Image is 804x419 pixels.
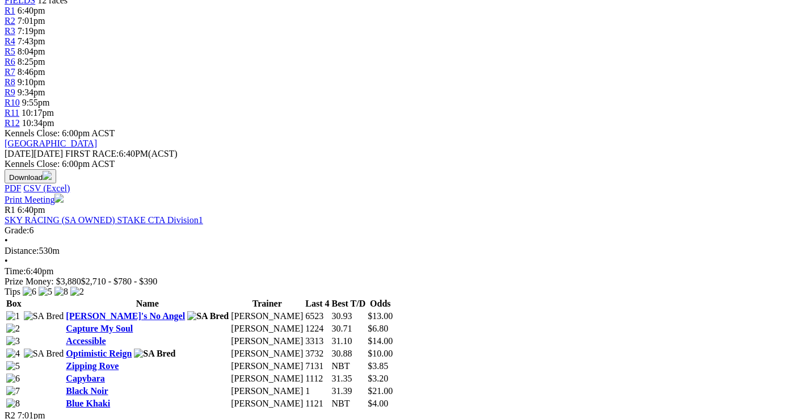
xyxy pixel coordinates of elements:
[24,311,64,321] img: SA Bred
[331,311,367,322] td: 30.93
[5,266,26,276] span: Time:
[5,6,15,15] a: R1
[368,324,388,333] span: $6.80
[331,323,367,334] td: 30.71
[305,336,330,347] td: 3313
[5,276,799,287] div: Prize Money: $3,880
[331,348,367,359] td: 30.88
[66,336,106,346] a: Accessible
[331,386,367,397] td: 31.39
[331,373,367,384] td: 31.35
[6,349,20,359] img: 4
[5,26,15,36] a: R3
[230,311,304,322] td: [PERSON_NAME]
[66,324,133,333] a: Capture My Soul
[305,348,330,359] td: 3732
[368,349,393,358] span: $10.00
[6,311,20,321] img: 1
[305,311,330,322] td: 6523
[5,225,30,235] span: Grade:
[6,361,20,371] img: 5
[66,361,119,371] a: Zipping Rove
[6,374,20,384] img: 6
[5,266,799,276] div: 6:40pm
[5,287,20,296] span: Tips
[65,298,229,309] th: Name
[66,349,132,358] a: Optimistic Reign
[18,57,45,66] span: 8:25pm
[65,149,178,158] span: 6:40PM(ACST)
[305,398,330,409] td: 1121
[305,373,330,384] td: 1112
[367,298,393,309] th: Odds
[134,349,175,359] img: SA Bred
[230,298,304,309] th: Trainer
[368,311,393,321] span: $13.00
[5,149,34,158] span: [DATE]
[66,386,108,396] a: Black Noir
[5,149,63,158] span: [DATE]
[5,57,15,66] a: R6
[39,287,52,297] img: 5
[5,169,56,183] button: Download
[5,236,8,245] span: •
[70,287,84,297] img: 2
[66,399,110,408] a: Blue Khaki
[230,361,304,372] td: [PERSON_NAME]
[230,373,304,384] td: [PERSON_NAME]
[5,128,115,138] span: Kennels Close: 6:00pm ACST
[5,87,15,97] span: R9
[331,361,367,372] td: NBT
[6,399,20,409] img: 8
[18,16,45,26] span: 7:01pm
[230,386,304,397] td: [PERSON_NAME]
[43,171,52,180] img: download.svg
[305,323,330,334] td: 1224
[5,77,15,87] a: R8
[5,246,39,255] span: Distance:
[5,36,15,46] a: R4
[18,26,45,36] span: 7:19pm
[187,311,229,321] img: SA Bred
[5,139,97,148] a: [GEOGRAPHIC_DATA]
[5,118,20,128] a: R12
[5,98,20,107] a: R10
[22,108,54,118] span: 10:17pm
[5,225,799,236] div: 6
[65,149,119,158] span: FIRST RACE:
[6,386,20,396] img: 7
[18,47,45,56] span: 8:04pm
[81,276,158,286] span: $2,710 - $780 - $390
[18,67,45,77] span: 8:46pm
[230,336,304,347] td: [PERSON_NAME]
[22,118,54,128] span: 10:34pm
[5,67,15,77] a: R7
[5,108,19,118] a: R11
[305,298,330,309] th: Last 4
[331,336,367,347] td: 31.10
[305,386,330,397] td: 1
[66,374,104,383] a: Capybara
[5,159,799,169] div: Kennels Close: 6:00pm ACST
[5,183,799,194] div: Download
[230,323,304,334] td: [PERSON_NAME]
[5,215,203,225] a: SKY RACING (SA OWNED) STAKE CTA Division1
[5,16,15,26] a: R2
[368,399,388,408] span: $4.00
[66,311,185,321] a: [PERSON_NAME]'s No Angel
[23,183,70,193] a: CSV (Excel)
[22,98,50,107] span: 9:55pm
[5,205,15,215] span: R1
[5,47,15,56] a: R5
[368,336,393,346] span: $14.00
[54,287,68,297] img: 8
